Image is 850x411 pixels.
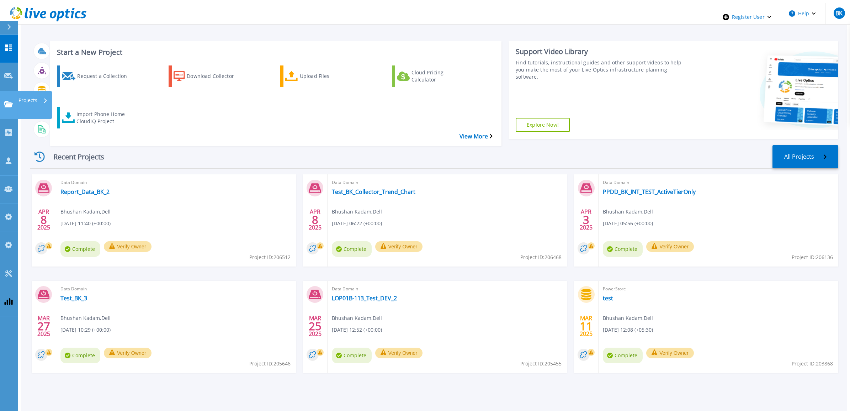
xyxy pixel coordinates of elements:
span: Bhushan Kadam , Dell [332,208,382,216]
a: Request a Collection [57,65,143,87]
div: Cloud Pricing Calculator [411,67,468,85]
a: View More [459,133,493,140]
span: Complete [332,348,372,363]
span: 25 [309,323,322,329]
span: Project ID: 205455 [520,360,562,368]
span: 11 [580,323,593,329]
div: APR 2025 [37,207,51,233]
span: 8 [312,217,318,223]
span: Project ID: 206136 [792,253,833,261]
span: 3 [583,217,589,223]
a: test [603,295,613,302]
span: PowerStore [603,285,834,293]
a: Test_BK_3 [60,295,87,302]
a: Report_Data_BK_2 [60,188,110,195]
div: Upload Files [300,67,357,85]
a: Explore Now! [516,118,570,132]
span: Data Domain [603,179,834,186]
p: Projects [18,91,37,110]
a: PPDD_BK_INT_TEST_ActiveTierOnly [603,188,696,195]
a: LOP01B-113_Test_DEV_2 [332,295,397,302]
button: Verify Owner [646,348,694,358]
button: Verify Owner [104,241,152,252]
div: Support Video Library [516,47,686,56]
a: Cloud Pricing Calculator [392,65,478,87]
a: Download Collector [169,65,255,87]
span: [DATE] 05:56 (+00:00) [603,220,653,227]
span: Data Domain [332,285,563,293]
button: Verify Owner [646,241,694,252]
span: Complete [603,348,643,363]
span: 27 [37,323,50,329]
button: Verify Owner [104,348,152,358]
span: Project ID: 206512 [249,253,291,261]
span: Project ID: 203868 [792,360,833,368]
div: APR 2025 [579,207,593,233]
span: Complete [60,241,100,257]
span: Complete [332,241,372,257]
a: All Projects [772,145,838,168]
div: Import Phone Home CloudIQ Project [76,109,133,127]
div: Find tutorials, instructional guides and other support videos to help you make the most of your L... [516,59,686,80]
span: [DATE] 12:52 (+00:00) [332,326,382,334]
div: MAR 2025 [37,313,51,339]
span: BK [835,10,843,16]
span: Bhushan Kadam , Dell [60,208,111,216]
span: Bhushan Kadam , Dell [332,314,382,322]
span: Data Domain [60,179,292,186]
span: [DATE] 10:29 (+00:00) [60,326,111,334]
div: Request a Collection [77,67,134,85]
span: Bhushan Kadam , Dell [603,208,653,216]
div: APR 2025 [308,207,322,233]
div: Download Collector [187,67,244,85]
button: Verify Owner [375,348,423,358]
span: [DATE] 06:22 (+00:00) [332,220,382,227]
div: Recent Projects [30,148,116,165]
button: Verify Owner [375,241,423,252]
span: [DATE] 12:08 (+05:30) [603,326,653,334]
div: MAR 2025 [579,313,593,339]
span: Data Domain [332,179,563,186]
div: MAR 2025 [308,313,322,339]
span: Complete [603,241,643,257]
span: [DATE] 11:40 (+00:00) [60,220,111,227]
button: Help [780,3,825,24]
span: 8 [41,217,47,223]
span: Bhushan Kadam , Dell [60,314,111,322]
span: Bhushan Kadam , Dell [603,314,653,322]
h3: Start a New Project [57,48,492,56]
span: Data Domain [60,285,292,293]
span: Project ID: 206468 [520,253,562,261]
span: Project ID: 205646 [249,360,291,368]
span: Complete [60,348,100,363]
a: Test_BK_Collector_Trend_Chart [332,188,415,195]
a: Upload Files [280,65,366,87]
div: Register User [714,3,780,31]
